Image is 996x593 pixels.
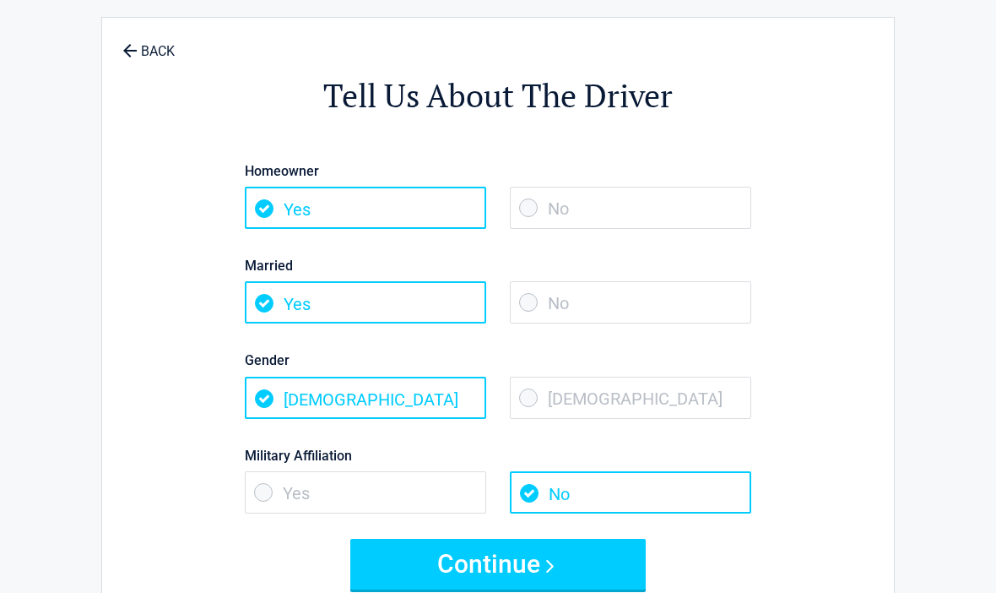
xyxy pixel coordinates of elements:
[245,160,751,182] label: Homeowner
[510,281,751,324] span: No
[195,74,801,117] h2: Tell Us About The Driver
[510,187,751,229] span: No
[245,281,486,324] span: Yes
[245,444,751,467] label: Military Affiliation
[245,377,486,419] span: [DEMOGRAPHIC_DATA]
[245,349,751,372] label: Gender
[350,539,646,590] button: Continue
[245,471,486,514] span: Yes
[245,187,486,229] span: Yes
[510,471,751,514] span: No
[510,377,751,419] span: [DEMOGRAPHIC_DATA]
[245,254,751,277] label: Married
[119,29,178,58] a: BACK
